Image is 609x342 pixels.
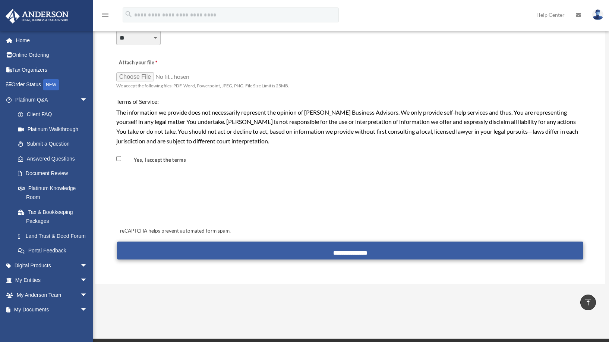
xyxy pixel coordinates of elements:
a: Platinum Knowledge Room [10,181,99,205]
label: Yes, I accept the terms [123,157,189,164]
span: We accept the following files: PDF, Word, Powerpoint, JPEG, PNG. File Size Limit is 25MB. [116,83,289,88]
a: Land Trust & Deed Forum [10,228,99,243]
a: vertical_align_top [580,295,596,310]
a: menu [101,13,110,19]
h4: Terms of Service: [116,97,584,106]
span: arrow_drop_down [80,302,95,318]
a: Digital Productsarrow_drop_down [5,258,99,273]
a: Platinum Walkthrough [10,122,99,137]
a: Home [5,33,99,48]
a: Document Review [10,166,95,181]
a: Client FAQ [10,107,99,122]
a: My Anderson Teamarrow_drop_down [5,287,99,302]
i: menu [101,10,110,19]
a: Portal Feedback [10,243,99,258]
img: Anderson Advisors Platinum Portal [3,9,71,24]
span: arrow_drop_down [80,287,95,303]
iframe: reCAPTCHA [118,183,231,212]
a: Answered Questions [10,151,99,166]
a: Tax & Bookkeeping Packages [10,205,99,228]
span: arrow_drop_down [80,273,95,288]
a: Online Ordering [5,48,99,63]
a: My Entitiesarrow_drop_down [5,273,99,288]
a: Tax Organizers [5,62,99,77]
a: Platinum Q&Aarrow_drop_down [5,92,99,107]
a: My Documentsarrow_drop_down [5,302,99,317]
a: Order StatusNEW [5,77,99,93]
div: The information we provide does not necessarily represent the opinion of [PERSON_NAME] Business A... [116,108,584,146]
label: Attach your file [116,57,191,68]
div: reCAPTCHA helps prevent automated form spam. [117,227,584,236]
img: User Pic [592,9,603,20]
span: arrow_drop_down [80,92,95,108]
a: Submit a Question [10,137,99,152]
div: NEW [43,79,59,90]
i: vertical_align_top [584,298,593,307]
i: search [124,10,133,18]
span: arrow_drop_down [80,258,95,273]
